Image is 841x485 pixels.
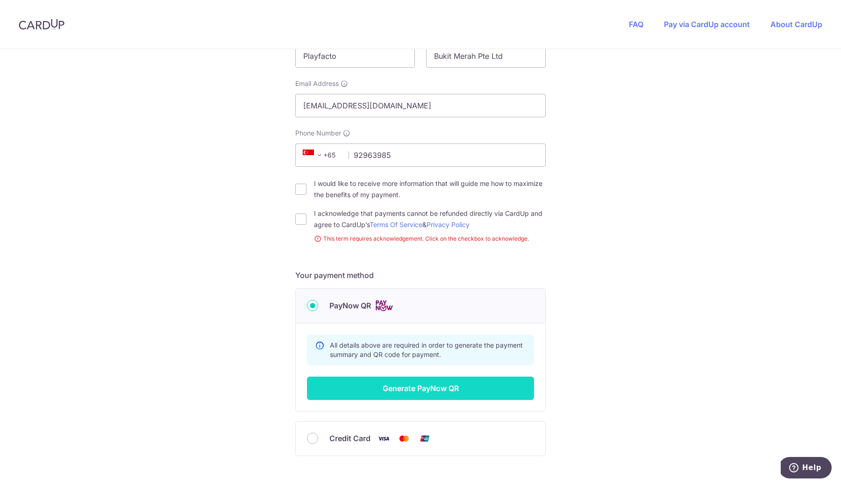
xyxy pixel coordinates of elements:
small: This term requires acknowledgement. Click on the checkbox to acknowledge. [314,234,546,243]
span: +65 [303,150,325,161]
input: Email address [295,94,546,117]
div: PayNow QR Cards logo [307,300,534,312]
img: Cards logo [375,300,393,312]
h5: Your payment method [295,270,546,281]
img: CardUp [19,19,64,30]
button: Generate PayNow QR [307,377,534,400]
div: Credit Card Visa Mastercard Union Pay [307,433,534,444]
label: I acknowledge that payments cannot be refunded directly via CardUp and agree to CardUp’s & [314,208,546,230]
iframe: Opens a widget where you can find more information [781,457,832,480]
img: Visa [374,433,393,444]
img: Union Pay [415,433,434,444]
a: FAQ [629,20,643,29]
a: About CardUp [770,20,822,29]
span: Credit Card [329,433,371,444]
a: Pay via CardUp account [664,20,750,29]
span: Phone Number [295,128,341,138]
span: All details above are required in order to generate the payment summary and QR code for payment. [330,341,523,358]
input: First name [295,44,415,68]
span: PayNow QR [329,300,371,311]
span: Email Address [295,79,339,88]
a: Privacy Policy [427,221,470,228]
span: +65 [300,150,342,161]
label: I would like to receive more information that will guide me how to maximize the benefits of my pa... [314,178,546,200]
input: Last name [426,44,546,68]
img: Mastercard [395,433,413,444]
a: Terms Of Service [370,221,422,228]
